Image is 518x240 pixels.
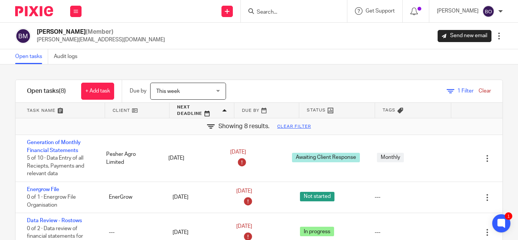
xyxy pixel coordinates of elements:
[130,87,146,95] p: Due by
[59,88,66,94] span: (8)
[457,88,460,94] span: 1
[377,153,404,162] span: Monthly
[300,192,334,201] span: Not started
[165,190,229,205] div: [DATE]
[15,49,48,64] a: Open tasks
[383,107,396,113] span: Tags
[15,28,31,44] img: svg%3E
[457,88,474,94] span: Filter
[54,49,83,64] a: Audit logs
[27,155,84,176] span: 5 of 10 · Data Entry of all Reciepts, Payments and relevant data
[99,147,160,170] div: Pesher Agro Limited
[307,107,326,113] span: Status
[482,5,494,17] img: svg%3E
[37,28,165,36] h2: [PERSON_NAME]
[165,225,229,240] div: [DATE]
[218,122,270,131] span: Showing 8 results.
[236,188,252,194] span: [DATE]
[292,153,360,162] span: Awaiting Client Response
[27,87,66,95] h1: Open tasks
[236,224,252,229] span: [DATE]
[438,30,491,42] a: Send new email
[505,212,512,220] div: 1
[230,150,246,155] span: [DATE]
[366,8,395,14] span: Get Support
[277,124,311,130] a: Clear filter
[37,36,165,44] p: [PERSON_NAME][EMAIL_ADDRESS][DOMAIN_NAME]
[86,29,113,35] span: (Member)
[437,7,479,15] p: [PERSON_NAME]
[375,193,380,201] div: ---
[81,83,114,100] a: + Add task
[300,227,334,236] span: In progress
[479,88,491,94] a: Clear
[375,229,380,236] div: ---
[161,151,223,166] div: [DATE]
[27,195,76,208] span: 0 of 1 · Energrow File Organisation
[101,225,165,240] div: ---
[27,187,59,192] a: Energrow File
[27,140,81,153] a: Generation of Monthly Financial Statements
[15,6,53,16] img: Pixie
[256,9,324,16] input: Search
[27,218,82,223] a: Data Review - Rostows
[156,89,180,94] span: This week
[101,190,165,205] div: EnerGrow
